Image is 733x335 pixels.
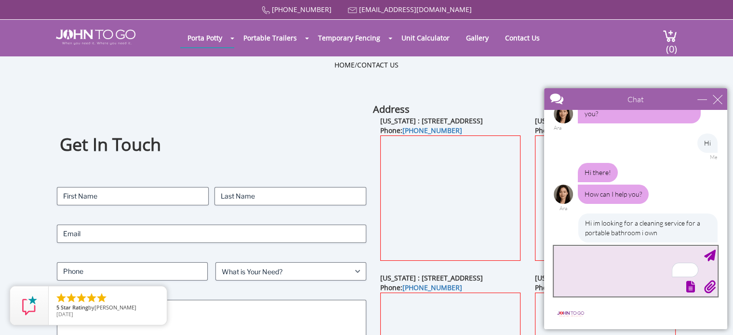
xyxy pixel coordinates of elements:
[380,283,462,292] b: Phone:
[262,6,270,14] img: Call
[380,116,483,125] b: [US_STATE] : [STREET_ADDRESS]
[348,7,357,13] img: Mail
[56,304,59,311] span: 5
[538,82,733,335] iframe: To enrich screen reader interactions, please activate Accessibility in Grammarly extension settings
[334,60,399,70] ul: /
[535,283,617,292] b: Phone:
[402,126,462,135] a: [PHONE_NUMBER]
[76,292,87,304] li: 
[60,133,363,157] h1: Get In Touch
[334,60,355,69] a: Home
[86,292,97,304] li: 
[66,292,77,304] li: 
[666,35,677,55] span: (0)
[61,304,88,311] span: Star Rating
[57,262,208,281] input: Phone
[56,29,135,45] img: JOHN to go
[214,187,366,205] input: Last Name
[20,296,39,315] img: Review Rating
[535,273,673,282] b: [US_STATE] : [STREET_ADDRESS][US_STATE]
[311,28,387,47] a: Temporary Fencing
[459,28,496,47] a: Gallery
[498,28,547,47] a: Contact Us
[180,28,229,47] a: Porta Potty
[663,29,677,42] img: cart a
[535,116,638,125] b: [US_STATE] : [STREET_ADDRESS]
[535,126,617,135] b: Phone:
[236,28,304,47] a: Portable Trailers
[402,283,462,292] a: [PHONE_NUMBER]
[57,225,367,243] input: Email
[94,304,136,311] span: [PERSON_NAME]
[272,5,332,14] a: [PHONE_NUMBER]
[394,28,457,47] a: Unit Calculator
[357,60,399,69] a: Contact Us
[380,126,462,135] b: Phone:
[55,292,67,304] li: 
[57,187,209,205] input: First Name
[373,103,410,116] b: Address
[56,305,159,311] span: by
[56,310,73,318] span: [DATE]
[380,273,483,282] b: [US_STATE] : [STREET_ADDRESS]
[96,292,107,304] li: 
[359,5,472,14] a: [EMAIL_ADDRESS][DOMAIN_NAME]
